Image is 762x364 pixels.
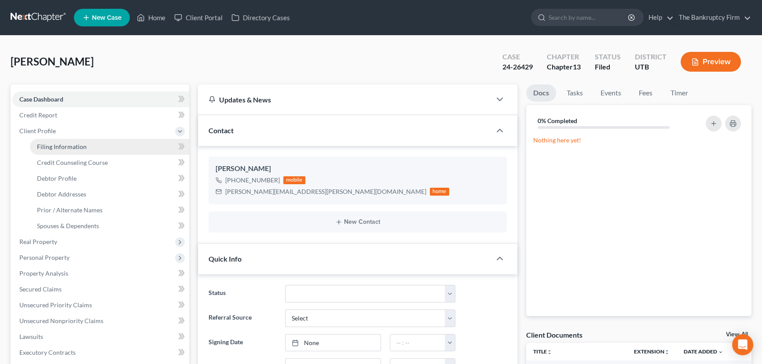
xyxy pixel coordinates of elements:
span: [PERSON_NAME] [11,55,94,68]
span: Debtor Profile [37,175,77,182]
a: Date Added expand_more [684,348,723,355]
input: -- : -- [390,335,446,351]
span: Credit Counseling Course [37,159,108,166]
div: Open Intercom Messenger [732,334,753,355]
label: Signing Date [204,334,281,352]
button: Preview [681,52,741,72]
div: [PERSON_NAME] [216,164,500,174]
a: The Bankruptcy Firm [674,10,751,25]
span: Property Analysis [19,269,68,277]
div: UTB [635,62,667,72]
span: Spouses & Dependents [37,222,99,229]
a: Tasks [560,84,590,102]
a: Directory Cases [227,10,294,25]
p: Nothing here yet! [533,136,745,145]
div: District [635,52,667,62]
a: Lawsuits [12,329,189,345]
span: Client Profile [19,127,56,135]
div: Case [502,52,533,62]
div: mobile [283,176,305,184]
a: Debtor Profile [30,171,189,186]
div: Chapter [547,52,581,62]
div: 24-26429 [502,62,533,72]
a: Home [132,10,170,25]
label: Status [204,285,281,302]
a: Credit Counseling Course [30,155,189,171]
button: New Contact [216,218,500,226]
span: Secured Claims [19,285,62,293]
div: Filed [595,62,621,72]
a: Debtor Addresses [30,186,189,202]
strong: 0% Completed [538,117,577,124]
span: Personal Property [19,254,70,261]
a: Titleunfold_more [533,348,552,355]
span: Unsecured Priority Claims [19,301,92,309]
span: Executory Contracts [19,349,76,356]
div: Client Documents [526,330,582,339]
span: Case Dashboard [19,95,63,103]
span: Debtor Addresses [37,190,86,198]
a: Case Dashboard [12,91,189,107]
a: Credit Report [12,107,189,123]
div: [PERSON_NAME][EMAIL_ADDRESS][PERSON_NAME][DOMAIN_NAME] [225,187,426,196]
a: Fees [632,84,660,102]
a: Executory Contracts [12,345,189,360]
a: Extensionunfold_more [634,348,670,355]
a: Docs [526,84,556,102]
i: unfold_more [664,349,670,355]
span: Quick Info [209,255,242,263]
a: Unsecured Priority Claims [12,297,189,313]
a: None [286,335,380,351]
a: Filing Information [30,139,189,155]
a: Help [644,10,674,25]
i: expand_more [718,349,723,355]
span: Credit Report [19,111,57,119]
a: View All [726,331,748,338]
label: Referral Source [204,309,281,327]
a: Timer [663,84,695,102]
input: Search by name... [549,9,629,25]
span: Contact [209,126,234,135]
span: Unsecured Nonpriority Claims [19,317,103,324]
a: Events [593,84,628,102]
a: Property Analysis [12,266,189,281]
div: Chapter [547,62,581,72]
span: New Case [92,15,121,21]
span: Filing Information [37,143,87,150]
i: unfold_more [547,349,552,355]
a: Prior / Alternate Names [30,202,189,218]
a: Client Portal [170,10,227,25]
span: Real Property [19,238,57,245]
a: Unsecured Nonpriority Claims [12,313,189,329]
div: Updates & News [209,95,480,104]
span: Prior / Alternate Names [37,206,103,214]
div: home [430,188,449,196]
span: Lawsuits [19,333,43,340]
a: Secured Claims [12,281,189,297]
a: Spouses & Dependents [30,218,189,234]
span: 13 [573,62,581,71]
span: [PHONE_NUMBER] [225,176,280,184]
div: Status [595,52,621,62]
